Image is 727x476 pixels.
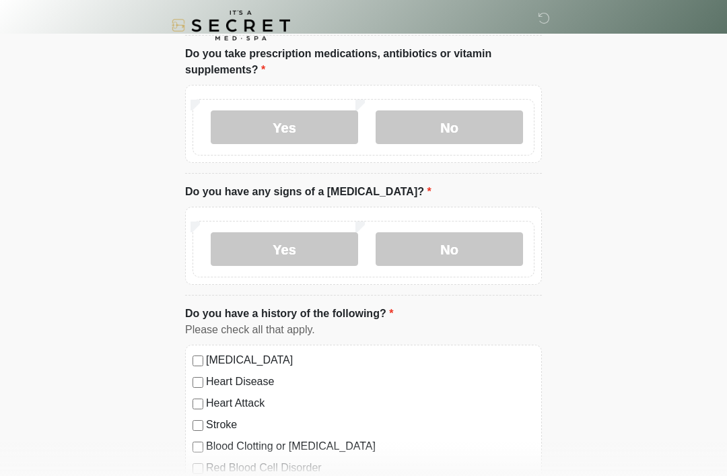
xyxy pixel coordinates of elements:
[193,377,203,388] input: Heart Disease
[172,10,290,40] img: It's A Secret Med Spa Logo
[185,322,542,338] div: Please check all that apply.
[206,417,534,433] label: Stroke
[193,399,203,409] input: Heart Attack
[206,352,534,368] label: [MEDICAL_DATA]
[211,232,358,266] label: Yes
[193,355,203,366] input: [MEDICAL_DATA]
[206,460,534,476] label: Red Blood Cell Disorder
[185,184,431,200] label: Do you have any signs of a [MEDICAL_DATA]?
[193,420,203,431] input: Stroke
[193,463,203,474] input: Red Blood Cell Disorder
[185,46,542,78] label: Do you take prescription medications, antibiotics or vitamin supplements?
[206,438,534,454] label: Blood Clotting or [MEDICAL_DATA]
[206,374,534,390] label: Heart Disease
[185,306,393,322] label: Do you have a history of the following?
[206,395,534,411] label: Heart Attack
[376,232,523,266] label: No
[193,442,203,452] input: Blood Clotting or [MEDICAL_DATA]
[211,110,358,144] label: Yes
[376,110,523,144] label: No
